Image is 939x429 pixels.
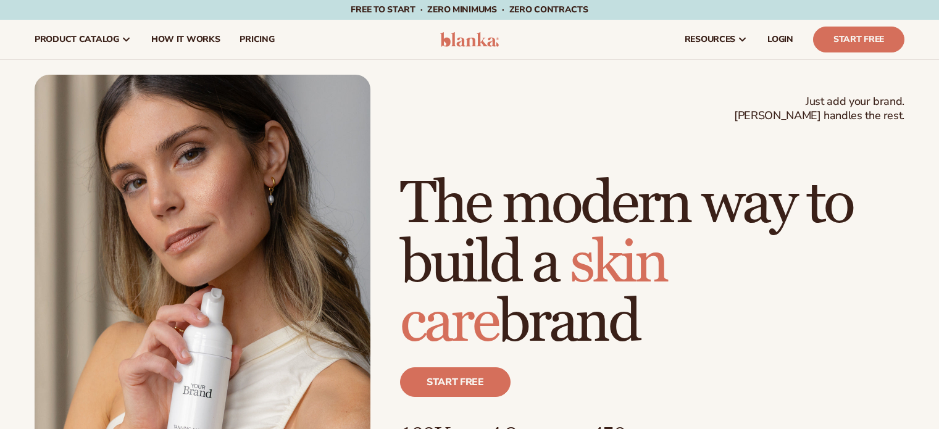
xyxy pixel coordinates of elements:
span: LOGIN [767,35,793,44]
span: product catalog [35,35,119,44]
span: skin care [400,227,667,359]
a: resources [675,20,757,59]
a: How It Works [141,20,230,59]
a: Start Free [813,27,904,52]
span: How It Works [151,35,220,44]
a: product catalog [25,20,141,59]
a: pricing [230,20,284,59]
a: Start free [400,367,511,397]
a: LOGIN [757,20,803,59]
img: logo [440,32,499,47]
span: pricing [240,35,274,44]
span: Just add your brand. [PERSON_NAME] handles the rest. [734,94,904,123]
span: Free to start · ZERO minimums · ZERO contracts [351,4,588,15]
span: resources [685,35,735,44]
h1: The modern way to build a brand [400,175,904,352]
